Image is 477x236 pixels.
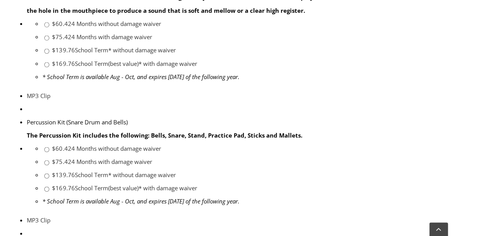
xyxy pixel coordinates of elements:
[52,46,75,53] span: $139.76
[52,171,75,178] span: $139.76
[52,33,152,40] a: $75.424 Months with damage waiver
[27,216,50,224] a: MP3 Clip
[52,144,71,152] span: $60.42
[52,46,175,53] a: $139.76School Term* without damage waiver
[52,19,71,27] span: $60.42
[27,91,50,99] a: MP3 Clip
[52,171,175,178] a: $139.76School Term* without damage waiver
[52,184,197,191] a: $169.76School Term(best value)* with damage waiver
[52,19,161,27] a: $60.424 Months without damage waiver
[27,115,371,128] div: Percussion Kit (Snare Drum and Bells)
[52,157,71,165] span: $75.42
[52,59,197,67] a: $169.76School Term(best value)* with damage waiver
[52,184,75,191] span: $169.76
[27,131,302,139] strong: The Percussion Kit includes the following: Bells, Snare, Stand, Practice Pad, Sticks and Mallets.
[52,33,71,40] span: $75.42
[52,59,75,67] span: $169.76
[52,144,161,152] a: $60.424 Months without damage waiver
[52,157,152,165] a: $75.424 Months with damage waiver
[42,197,239,205] em: * School Term is available Aug - Oct, and expires [DATE] of the following year.
[42,72,239,80] em: * School Term is available Aug - Oct, and expires [DATE] of the following year.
